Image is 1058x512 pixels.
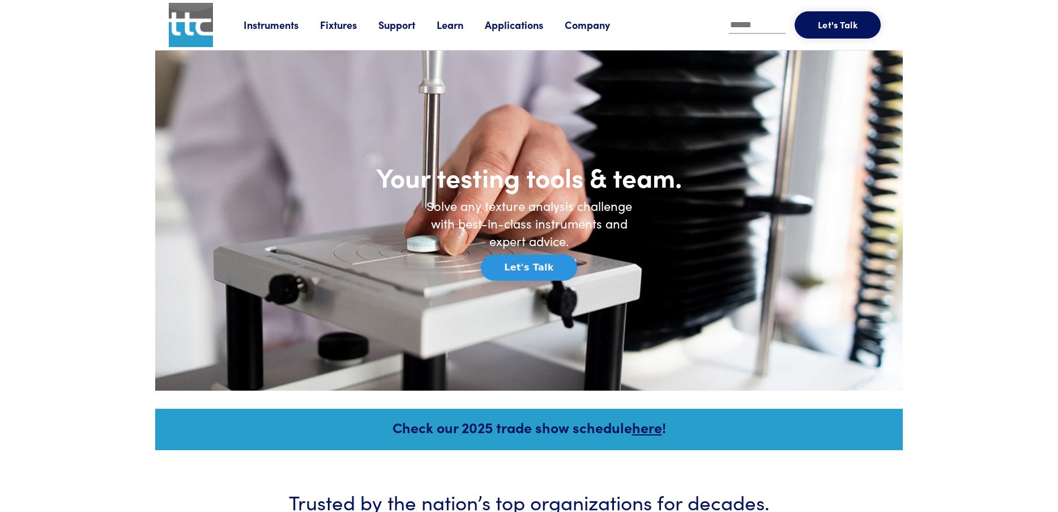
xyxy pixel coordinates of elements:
[795,11,881,39] button: Let's Talk
[244,18,320,32] a: Instruments
[302,160,756,193] h1: Your testing tools & team.
[481,255,577,281] button: Let's Talk
[485,18,565,32] a: Applications
[170,417,888,437] h5: Check our 2025 trade show schedule !
[632,417,662,437] a: here
[169,3,213,47] img: ttc_logo_1x1_v1.0.png
[565,18,632,32] a: Company
[378,18,437,32] a: Support
[437,18,485,32] a: Learn
[416,197,642,249] h6: Solve any texture analysis challenge with best-in-class instruments and expert advice.
[320,18,378,32] a: Fixtures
